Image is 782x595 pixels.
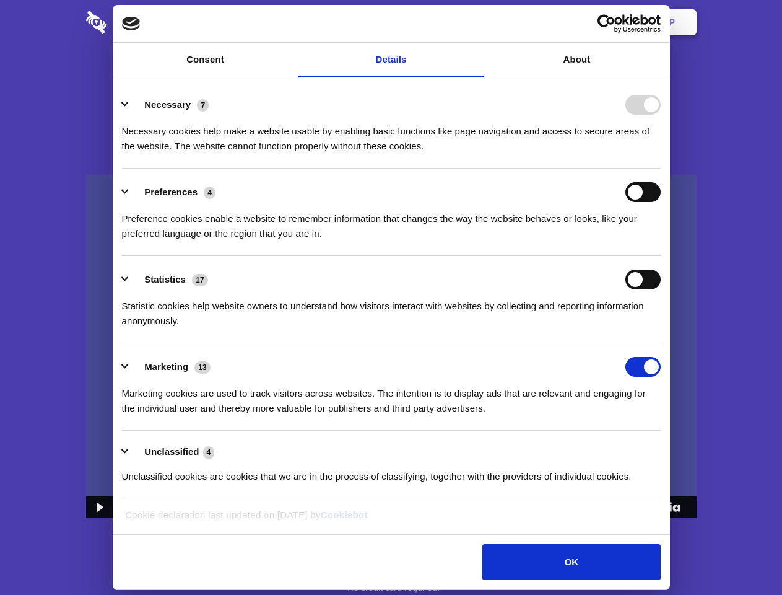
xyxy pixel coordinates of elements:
button: Necessary (7) [122,95,217,115]
button: Preferences (4) [122,182,224,202]
h1: Eliminate Slack Data Loss. [86,56,697,100]
iframe: Drift Widget Chat Controller [720,533,767,580]
span: 17 [192,274,208,286]
a: About [484,43,670,77]
button: Statistics (17) [122,270,216,289]
div: Preference cookies enable a website to remember information that changes the way the website beha... [122,202,661,241]
label: Statistics [144,274,186,284]
div: Marketing cookies are used to track visitors across websites. The intention is to display ads tha... [122,377,661,416]
img: logo [122,17,141,30]
span: 4 [204,187,215,199]
img: logo-wordmark-white-trans-d4663122ce5f474addd5e946df7df03e33cb6a1c49d2221995e7729f52c070b2.svg [86,11,192,34]
div: Unclassified cookies are cookies that we are in the process of classifying, together with the pro... [122,460,661,484]
button: OK [482,544,660,580]
label: Marketing [144,361,188,372]
label: Necessary [144,99,191,110]
span: 13 [194,361,211,374]
div: Statistic cookies help website owners to understand how visitors interact with websites by collec... [122,289,661,328]
img: Sharesecret [86,175,697,519]
div: Cookie declaration last updated on [DATE] by [116,508,666,532]
h4: Auto-redaction of sensitive data, encrypted data sharing and self-destructing private chats. Shar... [86,113,697,154]
a: Details [298,43,484,77]
button: Marketing (13) [122,357,219,377]
a: Login [562,3,615,42]
a: Usercentrics Cookiebot - opens in a new window [552,14,661,33]
label: Preferences [144,187,198,197]
span: 4 [203,446,215,459]
a: Cookiebot [321,509,368,520]
a: Consent [113,43,298,77]
span: 7 [197,99,209,112]
a: Contact [502,3,559,42]
a: Pricing [363,3,417,42]
button: Play Video [86,496,111,518]
button: Unclassified (4) [122,444,222,460]
div: Necessary cookies help make a website usable by enabling basic functions like page navigation and... [122,115,661,154]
